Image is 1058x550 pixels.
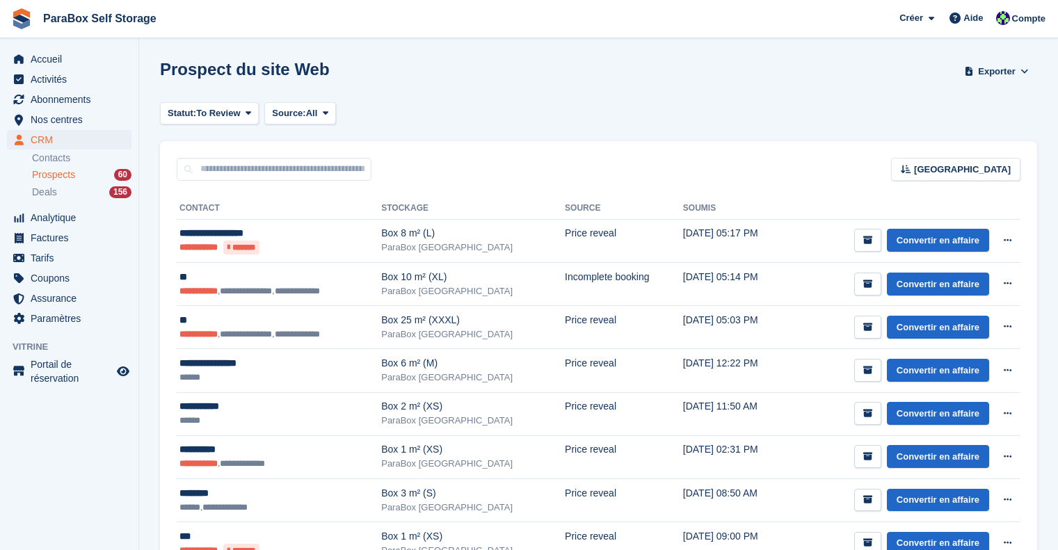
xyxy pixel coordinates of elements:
[683,478,788,521] td: [DATE] 08:50 AM
[32,152,131,165] a: Contacts
[683,349,788,392] td: [DATE] 12:22 PM
[31,268,114,288] span: Coupons
[887,489,989,512] a: Convertir en affaire
[565,392,683,435] td: Price reveal
[31,110,114,129] span: Nos centres
[381,442,565,457] div: Box 1 m² (XS)
[887,402,989,425] a: Convertir en affaire
[683,435,788,478] td: [DATE] 02:31 PM
[31,208,114,227] span: Analytique
[32,186,57,199] span: Deals
[31,90,114,109] span: Abonnements
[996,11,1010,25] img: Tess Bédat
[32,168,75,181] span: Prospects
[381,241,565,254] div: ParaBox [GEOGRAPHIC_DATA]
[887,316,989,339] a: Convertir en affaire
[683,392,788,435] td: [DATE] 11:50 AM
[381,486,565,501] div: Box 3 m² (S)
[381,356,565,371] div: Box 6 m² (M)
[7,130,131,149] a: menu
[381,270,565,284] div: Box 10 m² (XL)
[306,106,318,120] span: All
[31,49,114,69] span: Accueil
[381,501,565,515] div: ParaBox [GEOGRAPHIC_DATA]
[11,8,32,29] img: stora-icon-8386f47178a22dfd0bd8f6a31ec36ba5ce8667c1dd55bd0f319d3a0aa187defe.svg
[272,106,305,120] span: Source:
[114,169,131,181] div: 60
[683,219,788,263] td: [DATE] 05:17 PM
[962,60,1032,83] button: Exporter
[32,185,131,200] a: Deals 156
[565,435,683,478] td: Price reveal
[914,163,1011,177] span: [GEOGRAPHIC_DATA]
[7,90,131,109] a: menu
[7,357,131,385] a: menu
[13,340,138,354] span: Vitrine
[887,359,989,382] a: Convertir en affaire
[160,102,259,125] button: Statut: To Review
[565,219,683,263] td: Price reveal
[7,309,131,328] a: menu
[31,130,114,149] span: CRM
[978,65,1015,79] span: Exporter
[381,529,565,544] div: Box 1 m² (XS)
[565,306,683,349] td: Price reveal
[899,11,923,25] span: Créer
[7,268,131,288] a: menu
[887,445,989,468] a: Convertir en affaire
[381,371,565,385] div: ParaBox [GEOGRAPHIC_DATA]
[196,106,240,120] span: To Review
[7,289,131,308] a: menu
[31,248,114,268] span: Tarifs
[381,414,565,428] div: ParaBox [GEOGRAPHIC_DATA]
[683,263,788,306] td: [DATE] 05:14 PM
[31,228,114,248] span: Factures
[160,60,330,79] h1: Prospect du site Web
[177,197,381,220] th: Contact
[381,399,565,414] div: Box 2 m² (XS)
[32,168,131,182] a: Prospects 60
[31,289,114,308] span: Assurance
[31,357,114,385] span: Portail de réservation
[565,478,683,521] td: Price reveal
[381,457,565,471] div: ParaBox [GEOGRAPHIC_DATA]
[381,197,565,220] th: Stockage
[7,248,131,268] a: menu
[264,102,336,125] button: Source: All
[7,49,131,69] a: menu
[887,229,989,252] a: Convertir en affaire
[31,70,114,89] span: Activités
[109,186,131,198] div: 156
[381,327,565,341] div: ParaBox [GEOGRAPHIC_DATA]
[7,110,131,129] a: menu
[565,263,683,306] td: Incomplete booking
[38,7,162,30] a: ParaBox Self Storage
[381,284,565,298] div: ParaBox [GEOGRAPHIC_DATA]
[963,11,983,25] span: Aide
[565,349,683,392] td: Price reveal
[381,226,565,241] div: Box 8 m² (L)
[7,70,131,89] a: menu
[168,106,196,120] span: Statut:
[887,273,989,296] a: Convertir en affaire
[381,313,565,327] div: Box 25 m² (XXXL)
[683,197,788,220] th: Soumis
[115,363,131,380] a: Boutique d'aperçu
[1012,12,1045,26] span: Compte
[565,197,683,220] th: Source
[683,306,788,349] td: [DATE] 05:03 PM
[7,228,131,248] a: menu
[31,309,114,328] span: Paramètres
[7,208,131,227] a: menu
